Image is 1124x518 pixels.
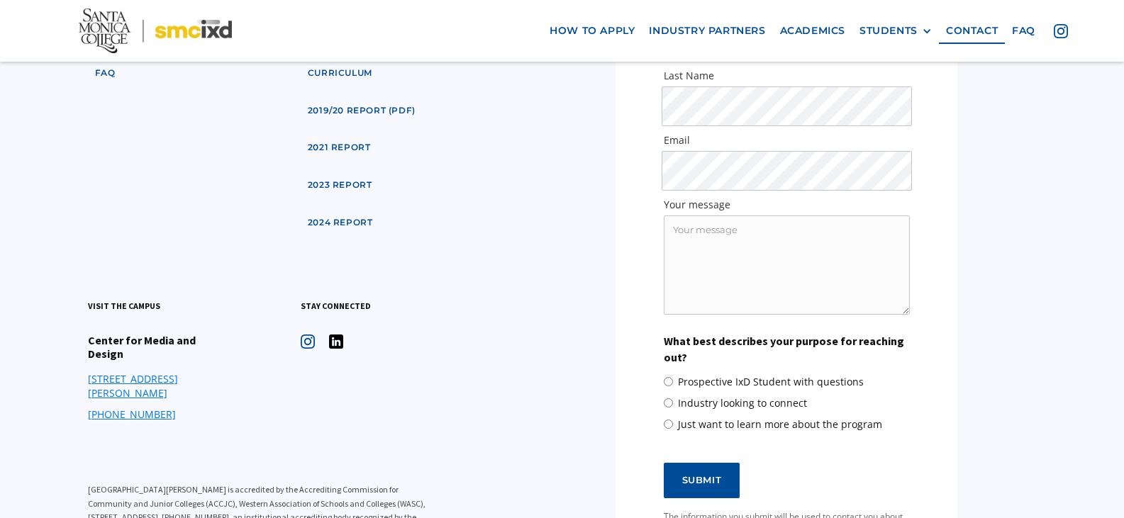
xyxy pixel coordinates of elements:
a: 2024 Report [301,210,380,236]
h3: stay connected [301,299,371,313]
a: 2021 Report [301,135,378,161]
a: industry partners [642,18,772,44]
div: STUDENTS [859,25,932,37]
img: icon - instagram [329,334,343,349]
h4: Center for Media and Design [88,334,230,361]
input: Prospective IxD Student with questions [664,377,673,386]
span: Just want to learn more about the program [678,417,882,432]
a: [STREET_ADDRESS][PERSON_NAME] [88,372,230,400]
input: Just want to learn more about the program [664,420,673,429]
a: Academics [773,18,852,44]
a: faq [1005,18,1042,44]
label: Email [664,133,910,147]
img: icon - instagram [1054,24,1068,38]
label: Your message [664,198,910,212]
img: Santa Monica College - SMC IxD logo [79,9,232,53]
label: What best describes your purpose for reaching out? [664,333,910,365]
a: how to apply [542,18,642,44]
a: 2019/20 Report (pdf) [301,98,423,124]
img: icon - instagram [301,334,315,349]
input: Submit [664,463,740,498]
input: Industry looking to connect [664,398,673,407]
span: Prospective IxD Student with questions [678,375,864,389]
a: 2023 Report [301,172,379,198]
span: Industry looking to connect [678,396,807,410]
a: [PHONE_NUMBER] [88,407,176,422]
label: Last Name [664,69,910,83]
h3: visit the campus [88,299,160,313]
div: STUDENTS [859,25,918,37]
a: curriculum [301,60,379,86]
a: faq [88,60,123,86]
a: contact [939,18,1005,44]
